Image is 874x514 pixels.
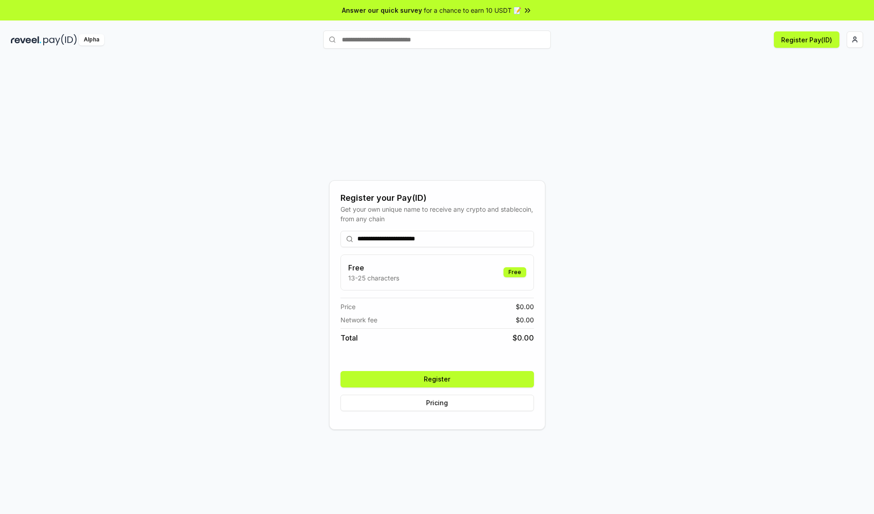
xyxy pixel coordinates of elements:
[340,192,534,204] div: Register your Pay(ID)
[503,267,526,277] div: Free
[340,204,534,224] div: Get your own unique name to receive any crypto and stablecoin, from any chain
[340,332,358,343] span: Total
[342,5,422,15] span: Answer our quick survey
[774,31,839,48] button: Register Pay(ID)
[516,315,534,325] span: $ 0.00
[348,262,399,273] h3: Free
[424,5,521,15] span: for a chance to earn 10 USDT 📝
[513,332,534,343] span: $ 0.00
[43,34,77,46] img: pay_id
[11,34,41,46] img: reveel_dark
[340,371,534,387] button: Register
[79,34,104,46] div: Alpha
[340,395,534,411] button: Pricing
[348,273,399,283] p: 13-25 characters
[340,302,356,311] span: Price
[516,302,534,311] span: $ 0.00
[340,315,377,325] span: Network fee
